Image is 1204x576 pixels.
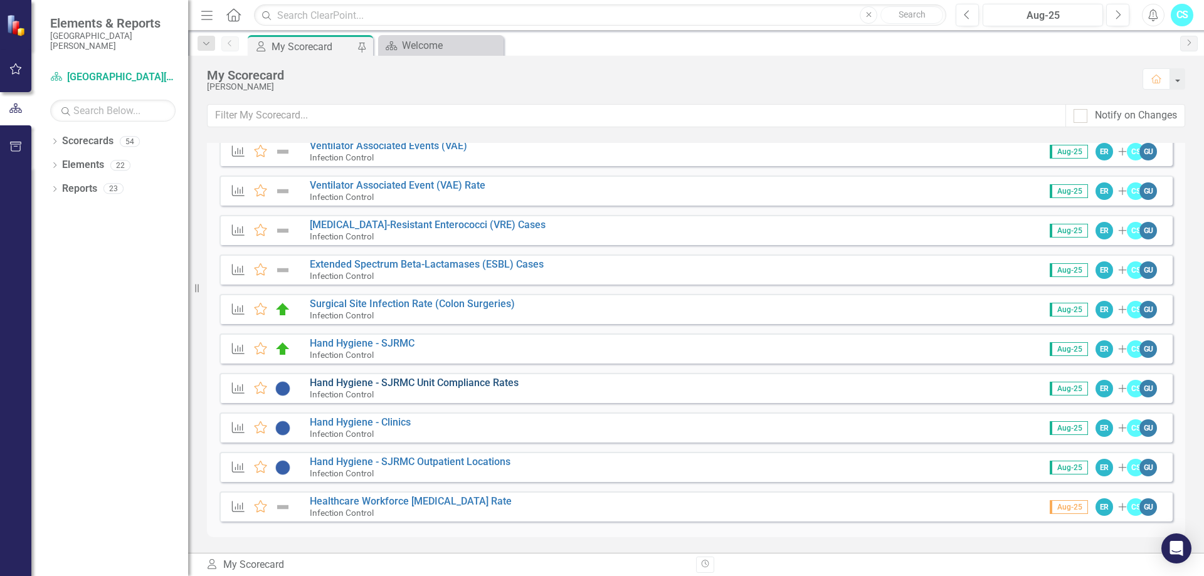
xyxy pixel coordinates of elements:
[1096,182,1113,200] div: ER
[1095,108,1177,123] div: Notify on Changes
[1127,498,1144,516] div: CS
[275,460,291,475] img: No Information
[310,140,467,152] a: Ventilator Associated Events (VAE)
[880,6,943,24] button: Search
[310,377,519,389] a: Hand Hygiene - SJRMC Unit Compliance Rates
[1127,459,1144,476] div: CS
[207,68,1130,82] div: My Scorecard
[310,337,415,349] a: Hand Hygiene - SJRMC
[275,381,291,396] img: No Information
[206,558,687,572] div: My Scorecard
[1139,182,1157,200] div: GU
[275,342,291,357] img: On Target
[1127,143,1144,160] div: CS
[310,389,374,399] small: Infection Control
[1139,380,1157,397] div: GU
[1050,382,1088,395] span: Aug-25
[983,4,1103,26] button: Aug-25
[1127,182,1144,200] div: CS
[50,70,176,85] a: [GEOGRAPHIC_DATA][PERSON_NAME]
[402,38,500,53] div: Welcome
[310,508,374,518] small: Infection Control
[310,231,374,241] small: Infection Control
[1127,340,1144,358] div: CS
[310,429,374,439] small: Infection Control
[1050,500,1088,514] span: Aug-25
[1096,498,1113,516] div: ER
[275,144,291,159] img: Not Defined
[310,192,374,202] small: Infection Control
[50,100,176,122] input: Search Below...
[310,495,512,507] a: Healthcare Workforce [MEDICAL_DATA] Rate
[310,416,411,428] a: Hand Hygiene - Clinics
[899,9,926,19] span: Search
[1096,261,1113,279] div: ER
[275,223,291,238] img: Not Defined
[1096,222,1113,239] div: ER
[1050,342,1088,356] span: Aug-25
[1139,498,1157,516] div: GU
[1050,145,1088,159] span: Aug-25
[310,219,546,231] a: [MEDICAL_DATA]-Resistant Enterococci (VRE) Cases
[310,271,374,281] small: Infection Control
[1096,419,1113,437] div: ER
[62,158,104,172] a: Elements
[275,421,291,436] img: No Information
[1139,261,1157,279] div: GU
[50,31,176,51] small: [GEOGRAPHIC_DATA][PERSON_NAME]
[1096,380,1113,397] div: ER
[987,8,1099,23] div: Aug-25
[381,38,500,53] a: Welcome
[310,350,374,360] small: Infection Control
[1050,184,1088,198] span: Aug-25
[120,136,140,147] div: 54
[1050,461,1088,474] span: Aug-25
[110,160,130,170] div: 22
[310,179,485,191] a: Ventilator Associated Event (VAE) Rate
[1139,301,1157,318] div: GU
[1139,143,1157,160] div: GU
[103,184,124,194] div: 23
[1161,533,1191,563] div: Open Intercom Messenger
[1096,340,1113,358] div: ER
[1127,301,1144,318] div: CS
[207,104,1066,127] input: Filter My Scorecard...
[310,258,544,270] a: Extended Spectrum Beta-Lactamases (ESBL) Cases
[254,4,946,26] input: Search ClearPoint...
[272,39,354,55] div: My Scorecard
[1050,224,1088,238] span: Aug-25
[1127,380,1144,397] div: CS
[310,310,374,320] small: Infection Control
[6,14,28,36] img: ClearPoint Strategy
[1139,222,1157,239] div: GU
[50,16,176,31] span: Elements & Reports
[1139,340,1157,358] div: GU
[1139,459,1157,476] div: GU
[275,302,291,317] img: On Target
[1050,263,1088,277] span: Aug-25
[275,263,291,278] img: Not Defined
[1139,419,1157,437] div: GU
[310,152,374,162] small: Infection Control
[207,82,1130,92] div: [PERSON_NAME]
[1127,261,1144,279] div: CS
[62,134,114,149] a: Scorecards
[275,500,291,515] img: Not Defined
[62,182,97,196] a: Reports
[1127,419,1144,437] div: CS
[310,298,515,310] a: Surgical Site Infection Rate (Colon Surgeries)
[310,468,374,478] small: Infection Control
[1096,301,1113,318] div: ER
[310,456,510,468] a: Hand Hygiene - SJRMC Outpatient Locations
[275,184,291,199] img: Not Defined
[1050,421,1088,435] span: Aug-25
[1096,459,1113,476] div: ER
[1050,303,1088,317] span: Aug-25
[1127,222,1144,239] div: CS
[1096,143,1113,160] div: ER
[1171,4,1193,26] button: CS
